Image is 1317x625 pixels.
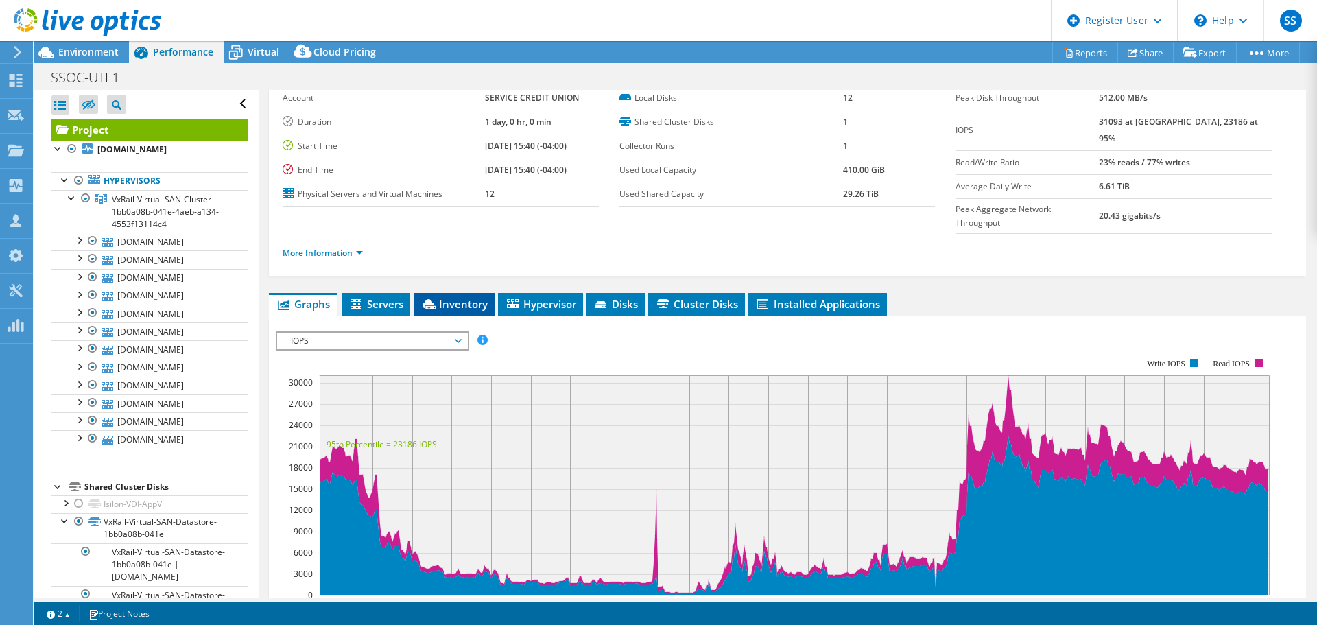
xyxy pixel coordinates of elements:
b: 1 [843,116,848,128]
text: 3000 [294,568,313,580]
text: 95th Percentile = 23186 IOPS [327,438,437,450]
a: Hypervisors [51,172,248,190]
span: Graphs [276,297,330,311]
span: Virtual [248,45,279,58]
text: Read IOPS [1213,359,1250,368]
span: Inventory [420,297,488,311]
a: VxRail-Virtual-SAN-Cluster-1bb0a08b-041e-4aeb-a134-4553f13114c4 [51,190,248,233]
text: 12000 [289,504,313,516]
b: [DATE] 15:40 (-04:00) [485,140,567,152]
text: 6000 [294,547,313,558]
label: Used Local Capacity [619,163,843,177]
a: More [1236,42,1300,63]
text: Write IOPS [1147,359,1185,368]
a: [DOMAIN_NAME] [51,287,248,305]
a: [DOMAIN_NAME] [51,359,248,377]
a: [DOMAIN_NAME] [51,305,248,322]
text: 15000 [289,483,313,495]
a: Reports [1052,42,1118,63]
label: Collector Runs [619,139,843,153]
div: Shared Cluster Disks [84,479,248,495]
span: Disks [593,297,638,311]
b: 1 [843,140,848,152]
a: [DOMAIN_NAME] [51,322,248,340]
a: [DOMAIN_NAME] [51,141,248,158]
label: Start Time [283,139,484,153]
b: 31093 at [GEOGRAPHIC_DATA], 23186 at 95% [1099,116,1258,144]
a: [DOMAIN_NAME] [51,233,248,250]
b: 23% reads / 77% writes [1099,156,1190,168]
a: Isilon-VDI-AppV [51,495,248,513]
label: Average Daily Write [956,180,1099,193]
b: [DATE] 15:40 (-04:00) [485,164,567,176]
a: [DOMAIN_NAME] [51,377,248,394]
a: [DOMAIN_NAME] [51,340,248,358]
b: SERVICE CREDIT UNION [485,92,579,104]
label: Peak Disk Throughput [956,91,1099,105]
label: Used Shared Capacity [619,187,843,201]
span: Environment [58,45,119,58]
span: SS [1280,10,1302,32]
label: Local Disks [619,91,843,105]
label: Read/Write Ratio [956,156,1099,169]
a: Share [1117,42,1174,63]
a: [DOMAIN_NAME] [51,250,248,268]
text: 9000 [294,526,313,537]
b: 1 day, 0 hr, 0 min [485,116,551,128]
label: End Time [283,163,484,177]
a: 2 [37,605,80,622]
span: IOPS [284,333,460,349]
span: Hypervisor [505,297,576,311]
span: Cluster Disks [655,297,738,311]
span: Performance [153,45,213,58]
a: [DOMAIN_NAME] [51,412,248,430]
text: 18000 [289,462,313,473]
h1: SSOC-UTL1 [45,70,141,85]
b: 20.43 gigabits/s [1099,210,1161,222]
a: VxRail-Virtual-SAN-Datastore-1bb0a08b-041e | [DOMAIN_NAME] [51,543,248,586]
label: Duration [283,115,484,129]
text: 27000 [289,398,313,410]
a: [DOMAIN_NAME] [51,269,248,287]
span: VxRail-Virtual-SAN-Cluster-1bb0a08b-041e-4aeb-a134-4553f13114c4 [112,193,219,230]
b: 410.00 GiB [843,164,885,176]
label: Shared Cluster Disks [619,115,843,129]
svg: \n [1194,14,1207,27]
a: [DOMAIN_NAME] [51,430,248,448]
span: Cloud Pricing [313,45,376,58]
text: 21000 [289,440,313,452]
text: 24000 [289,419,313,431]
label: Peak Aggregate Network Throughput [956,202,1099,230]
a: Project [51,119,248,141]
b: 6.61 TiB [1099,180,1130,192]
b: 29.26 TiB [843,188,879,200]
a: [DOMAIN_NAME] [51,394,248,412]
a: VxRail-Virtual-SAN-Datastore-1bb0a08b-041e [51,513,248,543]
label: IOPS [956,123,1099,137]
text: 30000 [289,377,313,388]
b: 12 [843,92,853,104]
a: More Information [283,247,363,259]
a: Project Notes [79,605,159,622]
a: Export [1173,42,1237,63]
label: Account [283,91,484,105]
b: 512.00 MB/s [1099,92,1148,104]
text: 0 [308,589,313,601]
b: [DOMAIN_NAME] [97,143,167,155]
b: 12 [485,188,495,200]
span: Servers [348,297,403,311]
span: Installed Applications [755,297,880,311]
label: Physical Servers and Virtual Machines [283,187,484,201]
